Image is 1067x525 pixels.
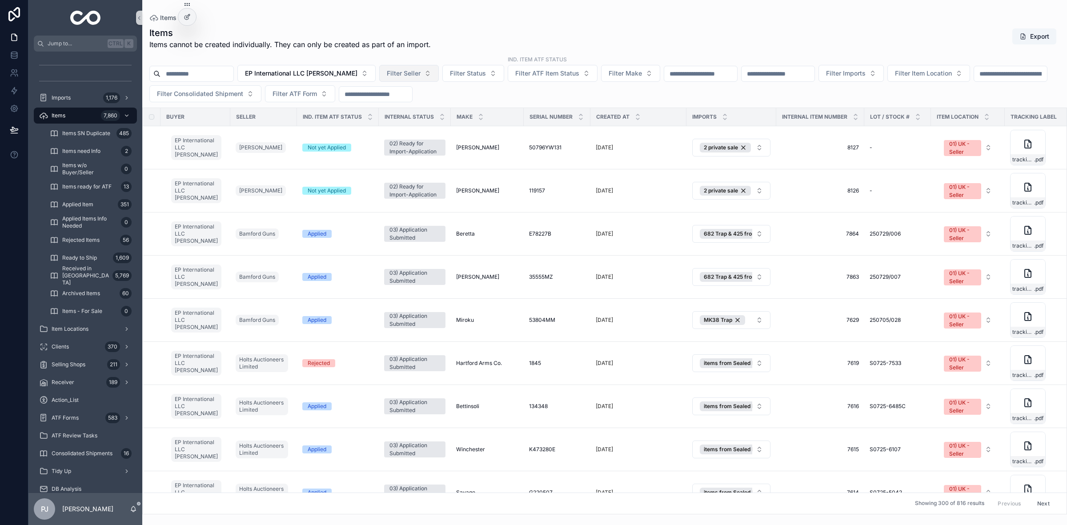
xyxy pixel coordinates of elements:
[692,182,770,200] button: Select Button
[175,223,218,244] span: EP International LLC [PERSON_NAME]
[782,187,859,194] a: 8126
[384,312,445,328] a: 03) Application Submitted
[936,394,999,419] a: Select Button
[175,180,218,201] span: EP International LLC [PERSON_NAME]
[936,135,999,160] a: Select Button
[239,317,275,324] span: Bamford Guns
[782,360,859,367] a: 7619
[704,317,732,324] span: MK38 Trap
[121,217,132,228] div: 0
[105,413,120,423] div: 583
[44,303,137,319] a: Items - For Sale0
[118,199,132,210] div: 351
[870,230,926,237] a: 250729/006
[704,144,738,151] span: 2 private sale
[692,181,771,200] a: Select Button
[52,397,79,404] span: Action_List
[529,230,585,237] a: E78227B
[596,403,681,410] a: [DATE]
[171,221,221,246] a: EP International LLC [PERSON_NAME]
[171,437,221,462] a: EP International LLC [PERSON_NAME]
[302,273,373,281] a: Applied
[937,136,999,160] button: Select Button
[529,360,585,367] a: 1845
[782,403,859,410] a: 7616
[782,317,859,324] a: 7629
[870,317,901,324] span: 250705/028
[44,143,137,159] a: Items need Info2
[700,401,772,411] button: Unselect 5523
[52,343,69,350] span: Clients
[1010,389,1066,424] a: tracking_label.pdf
[936,308,999,333] a: Select Button
[44,179,137,195] a: Items ready for ATF13
[157,89,243,98] span: Filter Consolidated Shipment
[870,403,906,410] span: S0725-6485C
[1012,28,1056,44] button: Export
[121,164,132,174] div: 0
[936,265,999,289] a: Select Button
[870,144,872,151] span: -
[692,224,771,243] a: Select Button
[692,311,771,329] a: Select Button
[782,273,859,281] span: 7863
[1010,173,1066,208] a: tracking_label.pdf
[700,186,751,196] button: Unselect 5643
[937,437,999,461] button: Select Button
[456,317,474,324] span: Miroku
[936,351,999,376] a: Select Button
[171,349,225,377] a: EP International LLC [PERSON_NAME]
[44,285,137,301] a: Archived Items60
[936,178,999,203] a: Select Button
[236,272,279,282] a: Bamford Guns
[302,144,373,152] a: Not yet Applied
[171,308,221,333] a: EP International LLC [PERSON_NAME]
[236,353,292,374] a: Holts Auctioneers Limited
[529,360,541,367] span: 1845
[62,215,117,229] span: Applied Items Info Needed
[44,250,137,266] a: Ready to Ship1,609
[704,273,856,281] span: 682 Trap & 425 from [PERSON_NAME] via [PERSON_NAME]
[48,40,104,47] span: Jump to...
[1034,415,1043,422] span: .pdf
[870,273,901,281] span: 250729/007
[529,273,553,281] span: 35555MZ
[596,273,613,281] p: [DATE]
[700,143,751,152] button: Unselect 5643
[149,85,261,102] button: Select Button
[52,112,65,119] span: Items
[1034,329,1043,336] span: .pdf
[116,128,132,139] div: 485
[1010,216,1066,252] a: tracking_label.pdf
[387,69,421,78] span: Filter Seller
[937,351,999,375] button: Select Button
[937,308,999,332] button: Select Button
[1010,432,1066,467] a: tracking_label.pdf
[596,187,613,194] p: [DATE]
[949,356,976,372] div: 01) UK - Seller
[171,220,225,248] a: EP International LLC [PERSON_NAME]
[456,273,518,281] a: [PERSON_NAME]
[302,359,373,367] a: Rejected
[596,317,681,324] a: [DATE]
[171,263,225,291] a: EP International LLC [PERSON_NAME]
[1012,285,1034,293] span: tracking_label
[52,94,71,101] span: Imports
[44,196,137,212] a: Applied Item351
[308,187,346,195] div: Not yet Applied
[1012,156,1034,163] span: tracking_label
[105,341,120,352] div: 370
[818,65,884,82] button: Select Button
[529,144,585,151] a: 50796YW131
[529,403,585,410] a: 134348
[34,321,137,337] a: Item Locations
[384,183,445,199] a: 02) Ready for Import-Application
[1034,242,1043,249] span: .pdf
[239,187,282,194] span: [PERSON_NAME]
[52,432,97,439] span: ATF Review Tasks
[1012,415,1034,422] span: tracking_label
[384,355,445,371] a: 03) Application Submitted
[596,360,681,367] a: [DATE]
[596,317,613,324] p: [DATE]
